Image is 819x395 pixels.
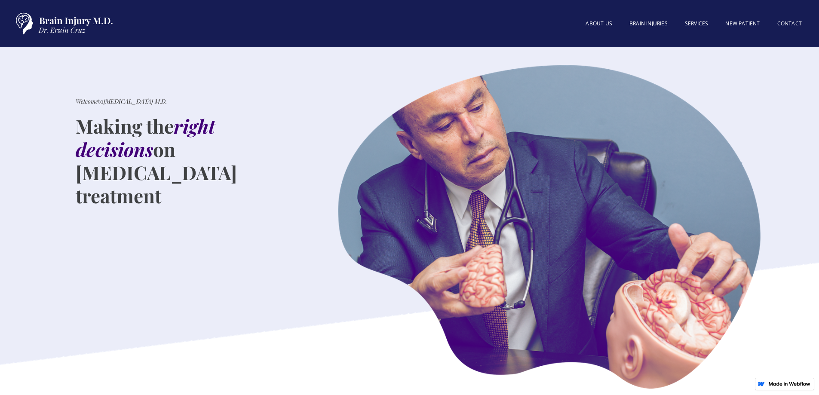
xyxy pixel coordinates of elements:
[577,15,621,32] a: About US
[768,382,810,386] img: Made in Webflow
[676,15,717,32] a: SERVICES
[76,97,98,105] em: Welcome
[76,113,215,162] em: right decisions
[104,97,167,105] em: [MEDICAL_DATA] M.D.
[717,15,768,32] a: New patient
[9,9,116,39] a: home
[769,15,810,32] a: Contact
[76,114,304,207] h1: Making the on [MEDICAL_DATA] treatment
[76,97,167,106] div: to
[621,15,676,32] a: BRAIN INJURIES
